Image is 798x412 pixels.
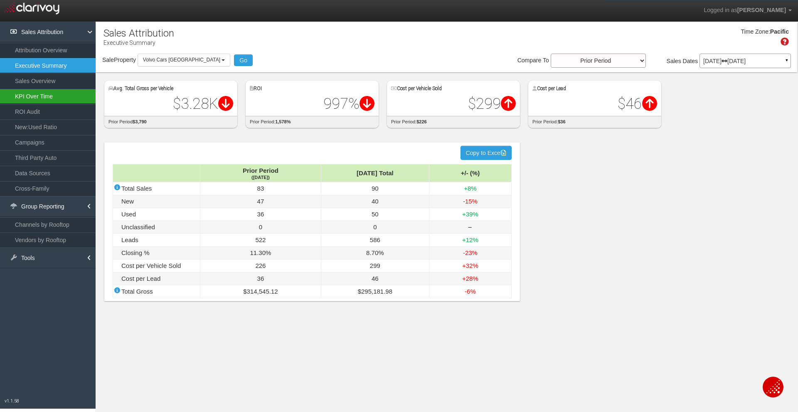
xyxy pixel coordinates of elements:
[102,56,114,63] span: Sale
[429,195,511,208] td: -15%
[360,96,374,111] i: Difference: $-581.00
[642,96,657,111] i: Difference: $10.00
[321,260,429,272] td: 299
[770,28,789,36] div: Pacific
[429,221,511,234] td: ‒
[321,234,429,247] td: 586
[468,95,516,113] span: $299
[113,195,200,208] td: New
[138,54,231,66] button: Volvo Cars [GEOGRAPHIC_DATA]
[143,57,220,63] span: Volvo Cars [GEOGRAPHIC_DATA]
[703,58,787,64] p: [DATE] [DATE]
[218,96,233,111] i: Difference: $-510.00
[461,146,512,160] button: Copy to Excel
[321,221,429,234] td: 0
[200,285,321,298] td: $314,545.12
[234,54,253,66] button: Go
[200,221,321,234] td: 0
[429,164,511,182] td: +/- (%)
[103,28,174,39] h1: Sales Attribution
[275,119,291,124] strong: 1,578%
[113,208,200,221] td: Used
[103,36,174,47] p: Executive Summary
[209,175,313,180] div: ([DATE])
[783,56,791,69] a: ▼
[250,86,374,91] h5: ROI
[173,95,233,113] span: $3.28K
[113,221,200,234] td: Unclassified
[429,234,511,247] td: +12%
[200,182,321,195] td: 83
[501,96,516,111] i: Difference: $73.00
[429,260,511,272] td: +32%
[321,285,429,298] td: $295,181.98
[321,208,429,221] td: 50
[321,164,429,182] td: [DATE] Total
[200,260,321,272] td: 226
[429,285,511,298] td: -6%
[321,195,429,208] td: 40
[108,86,233,91] h5: Avg. Total Gross per Vehicle
[704,7,737,13] span: Logged in as
[391,86,516,91] h5: Cost per Vehicle Sold
[200,164,321,182] td: Prior Period
[737,7,786,13] span: [PERSON_NAME]
[113,260,200,272] td: Cost per Vehicle Sold
[528,116,661,128] div: prior period:
[121,185,152,192] span: Total Sales
[532,86,657,91] h5: Cost per Lead
[321,247,429,260] td: 8.70%
[683,58,698,64] span: Dates
[246,116,379,128] div: prior period:
[429,247,511,260] td: -23%
[133,119,147,124] strong: $3,790
[104,116,237,128] div: prior period
[697,0,798,20] a: Logged in as[PERSON_NAME]
[121,288,153,295] span: Total Gross
[321,272,429,285] td: 46
[416,119,426,124] strong: $226
[323,95,374,113] span: 997%
[387,116,520,128] div: prior period:
[113,234,200,247] td: Leads
[321,182,429,195] td: 90
[200,234,321,247] td: 522
[558,119,565,124] strong: $36
[113,272,200,285] td: Cost per Lead
[429,208,511,221] td: +39%
[618,95,657,113] span: $46
[200,247,321,260] td: 11.30%
[200,208,321,221] td: 36
[429,272,511,285] td: +28%
[113,247,200,260] td: Closing %
[200,272,321,285] td: 36
[200,195,321,208] td: 47
[667,58,681,64] span: Sales
[429,182,511,195] td: +8%
[738,28,770,36] div: Time Zone:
